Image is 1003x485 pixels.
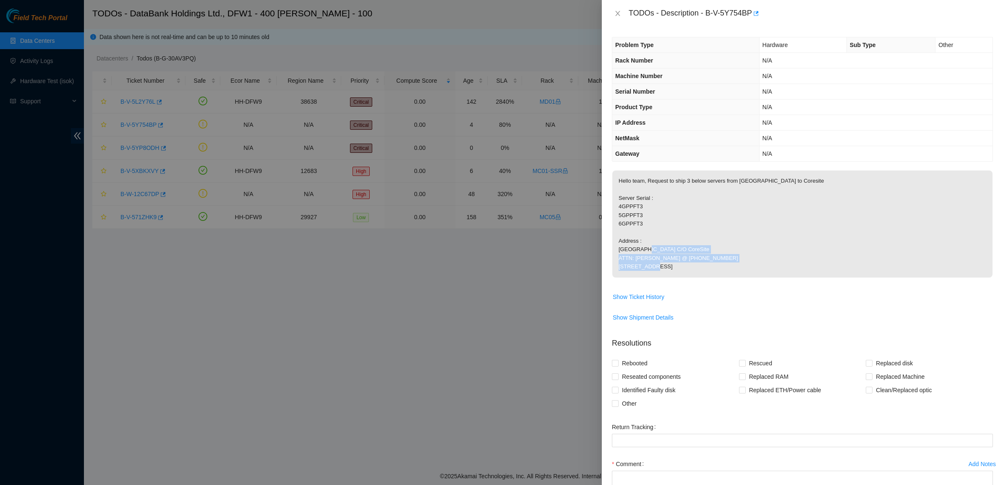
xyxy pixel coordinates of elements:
span: Show Shipment Details [613,313,674,322]
span: Product Type [615,104,652,110]
label: Return Tracking [612,420,659,434]
span: Show Ticket History [613,292,664,301]
span: Other [938,42,953,48]
span: N/A [763,119,772,126]
button: Show Ticket History [612,290,665,304]
span: N/A [763,150,772,157]
span: NetMask [615,135,640,142]
span: Problem Type [615,42,654,48]
button: Show Shipment Details [612,311,674,324]
span: close [614,10,621,17]
p: Resolutions [612,331,993,349]
span: Sub Type [850,42,876,48]
span: Other [619,397,640,410]
span: IP Address [615,119,645,126]
span: Rescued [746,357,776,370]
span: Replaced RAM [746,370,792,383]
input: Return Tracking [612,434,993,447]
span: Replaced disk [872,357,916,370]
span: Identified Faulty disk [619,383,679,397]
span: Machine Number [615,73,663,79]
span: Replaced Machine [872,370,928,383]
button: Close [612,10,624,18]
div: TODOs - Description - B-V-5Y754BP [629,7,993,20]
span: N/A [763,88,772,95]
span: Rebooted [619,357,651,370]
div: Add Notes [969,461,996,467]
span: Serial Number [615,88,655,95]
span: Gateway [615,150,640,157]
span: N/A [763,73,772,79]
button: Add Notes [968,457,996,471]
span: Rack Number [615,57,653,64]
span: Replaced ETH/Power cable [746,383,825,397]
span: Clean/Replaced optic [872,383,935,397]
span: N/A [763,135,772,142]
span: Hardware [763,42,788,48]
p: Hello team, Request to ship 3 below servers from [GEOGRAPHIC_DATA] to Coresite Server Serial : 4G... [612,170,993,278]
span: Reseated components [619,370,684,383]
label: Comment [612,457,647,471]
span: N/A [763,57,772,64]
span: N/A [763,104,772,110]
